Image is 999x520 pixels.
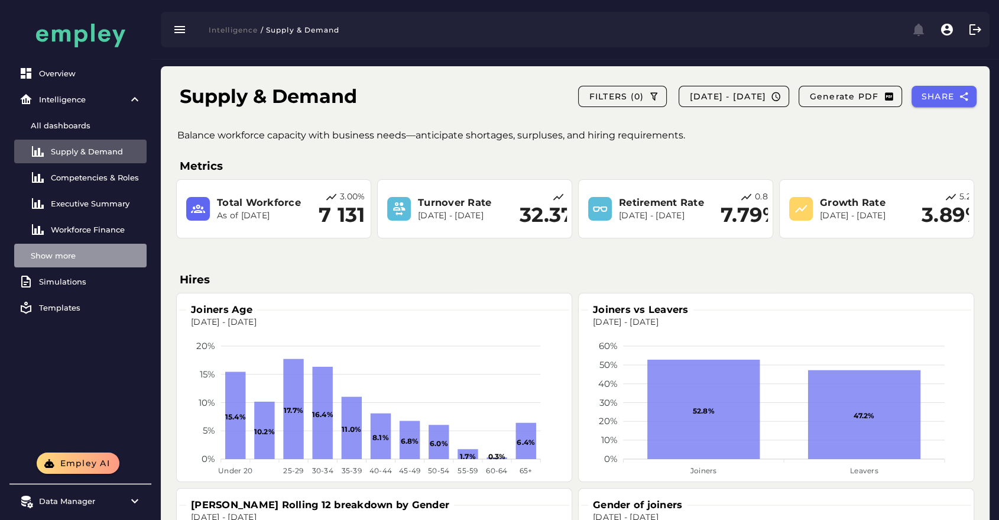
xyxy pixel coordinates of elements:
a: Templates [14,296,147,319]
h3: Gender of joiners [588,498,687,512]
tspan: 35-39 [342,466,362,475]
tspan: 20% [599,415,618,427]
p: [DATE] - [DATE] [820,210,914,222]
div: Show more [31,251,142,260]
tspan: 10% [199,397,215,408]
tspan: 0% [202,453,215,464]
tspan: 5% [203,425,215,436]
tspan: 0% [604,453,618,464]
tspan: 50% [599,359,618,370]
tspan: Leavers [850,466,878,475]
p: 3.00% [340,191,365,204]
tspan: Joiners [690,466,717,475]
a: Executive Summary [14,192,147,215]
h3: Retirement Rate [619,196,713,209]
div: All dashboards [31,121,142,130]
tspan: 55-59 [458,466,478,475]
a: Supply & Demand [14,140,147,163]
tspan: 25-29 [283,466,303,475]
span: Intelligence [208,25,258,34]
a: Overview [14,62,147,85]
div: Supply & Demand [51,147,142,156]
tspan: 40% [598,378,618,389]
h2: 32.37% [520,204,592,227]
div: Data Manager [39,496,122,506]
h3: Joiners vs Leavers [588,303,693,316]
h3: [PERSON_NAME] Rolling 12 breakdown by Gender [186,498,454,512]
tspan: 60-64 [486,466,507,475]
p: As of [DATE] [217,210,312,222]
tspan: 10% [601,434,618,445]
button: FILTERS (0) [578,86,667,107]
span: Empley AI [59,458,110,469]
tspan: 60% [599,340,618,351]
span: FILTERS (0) [588,91,644,102]
h1: Supply & Demand [180,82,357,111]
h3: Hires [180,272,971,288]
h3: Total Workforce [217,196,312,209]
p: Balance workforce capacity with business needs—anticipate shortages, surpluses, and hiring requir... [177,128,992,143]
button: [DATE] - [DATE] [679,86,789,107]
h3: Growth Rate [820,196,914,209]
span: / Supply & Demand [260,25,339,34]
div: Workforce Finance [51,225,142,234]
button: SHARE [912,86,977,107]
a: Competencies & Roles [14,166,147,189]
div: Intelligence [39,95,122,104]
tspan: 50-54 [428,466,449,475]
tspan: 40-44 [369,466,392,475]
button: Empley AI [37,453,119,474]
tspan: 15% [200,369,215,380]
tspan: 30% [599,397,618,408]
button: / Supply & Demand [258,21,346,38]
button: Generate PDF [799,86,901,107]
tspan: 65+ [520,466,533,475]
tspan: 30-34 [312,466,333,475]
span: SHARE [921,91,955,102]
h3: Metrics [180,158,971,175]
button: Intelligence [201,21,258,38]
span: Generate PDF [809,91,878,102]
h2: 3.89% [922,204,983,227]
p: [DATE] - [DATE] [619,210,713,222]
p: 0.80% [755,191,780,204]
div: Simulations [39,277,142,286]
p: [DATE] - [DATE] [418,210,513,222]
div: Executive Summary [51,199,142,208]
a: Simulations [14,270,147,293]
tspan: 20% [196,340,215,351]
a: All dashboards [14,114,147,137]
h2: 7.79% [721,204,780,227]
tspan: 45-49 [399,466,420,475]
tspan: Under 20 [218,466,252,475]
span: [DATE] - [DATE] [689,91,766,102]
h3: Turnover Rate [418,196,513,209]
div: Competencies & Roles [51,173,142,182]
h3: Joiners Age [186,303,257,316]
div: Templates [39,303,142,312]
h2: 7 131 [319,204,365,227]
p: 5.27% [959,191,983,204]
div: Overview [39,69,142,78]
a: Workforce Finance [14,218,147,241]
